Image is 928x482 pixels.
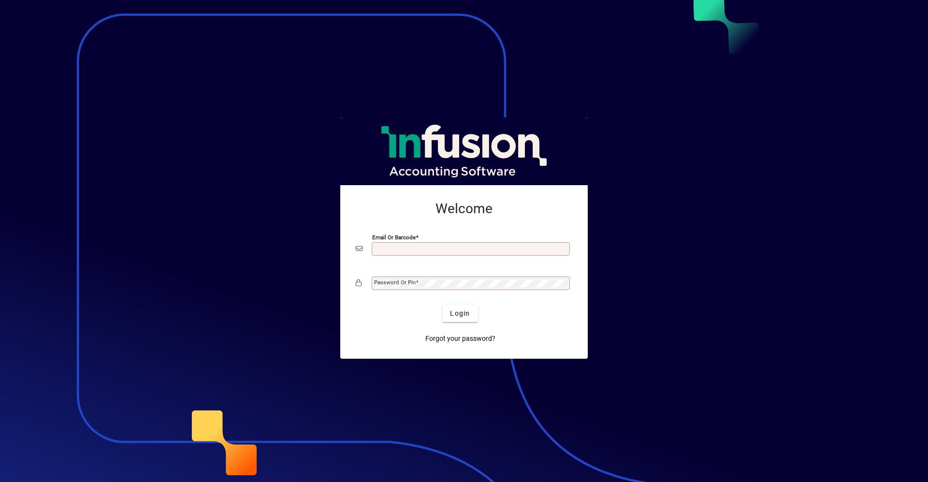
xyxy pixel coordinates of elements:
[442,305,478,322] button: Login
[372,234,416,241] mat-label: Email or Barcode
[374,279,416,286] mat-label: Password or Pin
[356,201,572,217] h2: Welcome
[450,308,470,319] span: Login
[421,330,499,347] a: Forgot your password?
[425,334,495,344] span: Forgot your password?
